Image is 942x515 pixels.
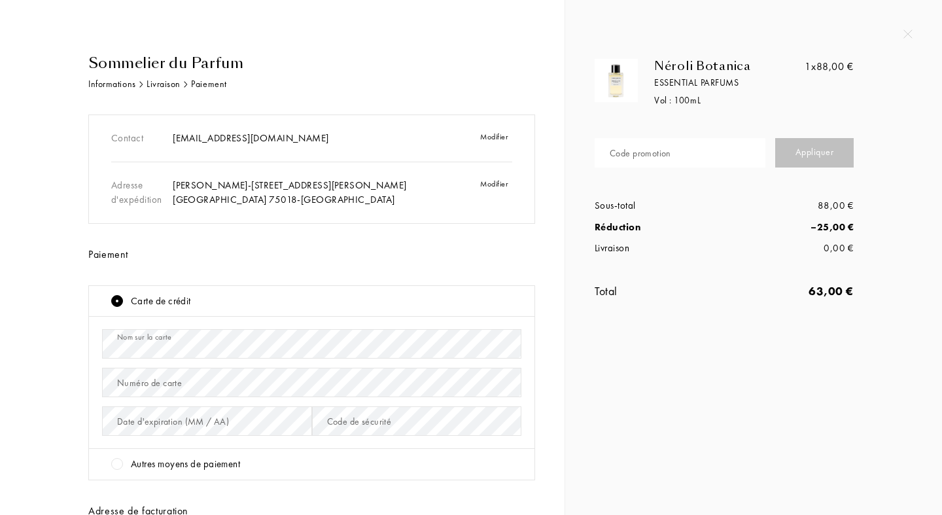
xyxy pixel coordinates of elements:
div: Livraison [595,241,724,256]
div: Code de sécurité [327,415,392,429]
div: Sommelier du Parfum [88,52,535,74]
div: Autres moyens de paiement [131,457,240,472]
div: Informations [88,77,136,91]
div: 88,00 € [724,198,854,213]
div: Paiement [88,247,535,262]
img: arr_black.svg [184,81,188,88]
div: [PERSON_NAME] - [STREET_ADDRESS][PERSON_NAME] [GEOGRAPHIC_DATA] 75018 - [GEOGRAPHIC_DATA] [173,178,460,207]
div: Néroli Botanica [654,59,811,73]
div: Sous-total [595,198,724,213]
div: Numéro de carte [117,376,182,390]
div: Total [595,282,724,300]
img: quit_onboard.svg [903,29,913,39]
div: Paiement [191,77,226,91]
img: PCK5BTQBZ3.png [598,62,635,99]
div: Appliquer [775,138,854,168]
div: Date d'expiration (MM / AA) [117,415,229,429]
span: 1x [805,60,816,73]
div: Essential Parfums [654,76,811,90]
div: – 25,00 € [724,220,854,235]
div: Adresse d'expédition [111,170,173,215]
div: [EMAIL_ADDRESS][DOMAIN_NAME] [173,131,460,146]
div: Vol : 100 mL [654,94,811,107]
div: Carte de crédit [131,294,191,309]
div: Modifier [460,170,521,215]
div: Réduction [595,220,724,235]
div: Modifier [460,123,521,154]
div: 0,00 € [724,241,854,256]
div: Livraison [147,77,181,91]
div: Contact [111,123,173,154]
div: 63,00 € [724,282,854,300]
div: 88,00 € [805,59,854,75]
div: Nom sur la carte [117,331,172,343]
div: Code promotion [610,147,671,160]
img: arr_black.svg [139,81,143,88]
